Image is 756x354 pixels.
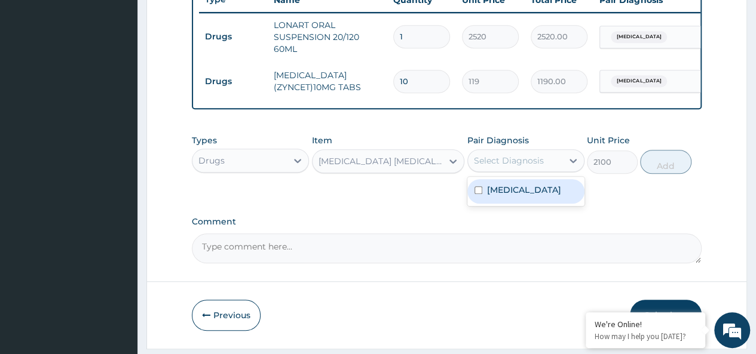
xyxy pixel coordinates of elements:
td: [MEDICAL_DATA] (ZYNCET)10MG TABS [268,63,387,99]
div: Minimize live chat window [196,6,225,35]
p: How may I help you today? [595,331,696,341]
span: We're online! [69,103,165,223]
textarea: Type your message and hit 'Enter' [6,231,228,273]
label: [MEDICAL_DATA] [487,184,561,196]
td: LONART ORAL SUSPENSION 20/120 60ML [268,13,387,61]
button: Previous [192,300,261,331]
td: Drugs [199,70,268,93]
img: d_794563401_company_1708531726252_794563401 [22,60,48,90]
span: [MEDICAL_DATA] [611,75,667,87]
label: Unit Price [587,134,630,146]
span: [MEDICAL_DATA] [611,31,667,43]
label: Item [312,134,332,146]
div: Select Diagnosis [474,155,544,167]
div: [MEDICAL_DATA] [MEDICAL_DATA] SYRUP 2+ 100ML [319,155,444,167]
label: Comment [192,217,702,227]
button: Submit [630,300,702,331]
div: We're Online! [595,319,696,330]
button: Add [640,150,691,174]
label: Types [192,136,217,146]
td: Drugs [199,26,268,48]
div: Chat with us now [62,67,201,82]
label: Pair Diagnosis [467,134,529,146]
div: Drugs [198,155,225,167]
